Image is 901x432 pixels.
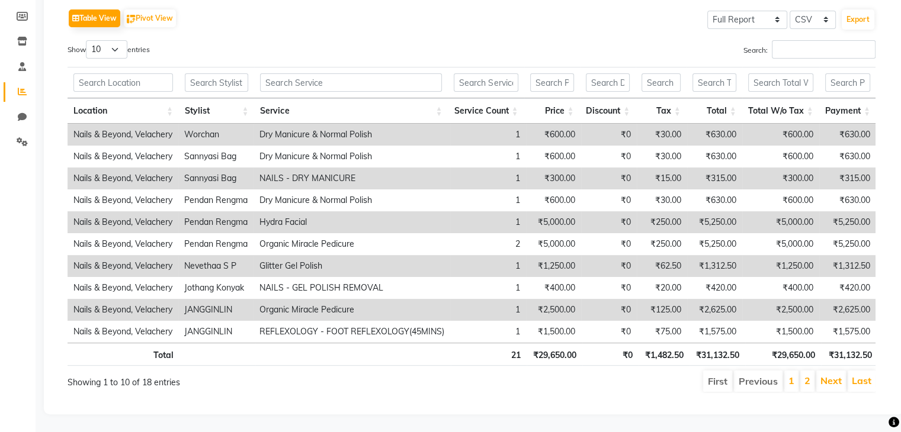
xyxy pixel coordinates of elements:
th: Total W/o Tax: activate to sort column ascending [742,98,819,124]
td: ₹75.00 [637,321,687,343]
th: Total: activate to sort column ascending [687,98,742,124]
th: Location: activate to sort column ascending [68,98,179,124]
td: 1 [450,211,526,233]
input: Search Price [530,73,574,92]
td: Dry Manicure & Normal Polish [254,189,450,211]
button: Pivot View [124,9,176,27]
select: Showentries [86,40,127,59]
th: ₹31,132.50 [821,343,877,366]
td: Organic Miracle Pedicure [254,233,450,255]
td: JANGGINLIN [178,299,254,321]
th: ₹0 [582,343,639,366]
td: ₹0 [581,321,637,343]
td: Nevethaa S P [178,255,254,277]
td: ₹0 [581,124,637,146]
input: Search Location [73,73,173,92]
label: Show entries [68,40,150,59]
td: ₹1,500.00 [742,321,819,343]
td: Nails & Beyond, Velachery [68,321,178,343]
a: Next [820,375,842,386]
a: Last [852,375,871,386]
th: ₹1,482.50 [639,343,690,366]
div: Showing 1 to 10 of 18 entries [68,369,394,389]
td: 1 [450,124,526,146]
td: 1 [450,167,526,189]
th: Service: activate to sort column ascending [254,98,448,124]
td: ₹250.00 [637,233,687,255]
td: ₹30.00 [637,124,687,146]
th: Service Count: activate to sort column ascending [448,98,524,124]
td: ₹1,575.00 [687,321,742,343]
td: ₹2,500.00 [526,299,581,321]
td: ₹1,250.00 [526,255,581,277]
td: Pendan Rengma [178,189,254,211]
td: ₹630.00 [819,124,876,146]
td: ₹630.00 [687,124,742,146]
td: Nails & Beyond, Velachery [68,277,178,299]
td: ₹125.00 [637,299,687,321]
td: ₹5,000.00 [526,233,581,255]
td: REFLEXOLOGY - FOOT REFLEXOLOGY(45MINS) [254,321,450,343]
th: Tax: activate to sort column ascending [636,98,687,124]
td: ₹630.00 [687,146,742,167]
td: Nails & Beyond, Velachery [68,167,178,189]
td: ₹600.00 [742,124,819,146]
td: Organic Miracle Pedicure [254,299,450,321]
td: ₹315.00 [687,167,742,189]
td: Nails & Beyond, Velachery [68,211,178,233]
td: ₹400.00 [742,277,819,299]
td: ₹30.00 [637,146,687,167]
td: ₹0 [581,277,637,299]
th: ₹31,132.50 [690,343,745,366]
td: ₹630.00 [819,146,876,167]
td: ₹600.00 [526,146,581,167]
td: ₹250.00 [637,211,687,233]
td: ₹420.00 [819,277,876,299]
td: ₹0 [581,167,637,189]
td: 2 [450,233,526,255]
th: Payment: activate to sort column ascending [819,98,876,124]
td: ₹600.00 [526,124,581,146]
td: ₹1,500.00 [526,321,581,343]
td: Sannyasi Bag [178,167,254,189]
input: Search Total W/o Tax [748,73,813,92]
td: ₹5,250.00 [819,233,876,255]
td: ₹5,000.00 [742,211,819,233]
td: Dry Manicure & Normal Polish [254,146,450,167]
td: Nails & Beyond, Velachery [68,146,178,167]
th: Price: activate to sort column ascending [524,98,580,124]
img: pivot.png [127,15,136,24]
td: ₹2,625.00 [819,299,876,321]
td: NAILS - DRY MANICURE [254,167,450,189]
td: ₹0 [581,211,637,233]
td: Sannyasi Bag [178,146,254,167]
td: ₹600.00 [526,189,581,211]
td: Pendan Rengma [178,211,254,233]
td: ₹5,250.00 [819,211,876,233]
td: NAILS - GEL POLISH REMOVAL [254,277,450,299]
th: Discount: activate to sort column ascending [580,98,636,124]
td: ₹0 [581,233,637,255]
th: ₹29,650.00 [527,343,582,366]
td: 1 [450,189,526,211]
td: Dry Manicure & Normal Polish [254,124,450,146]
td: ₹600.00 [742,189,819,211]
td: Hydra Facial [254,211,450,233]
th: Stylist: activate to sort column ascending [179,98,254,124]
td: ₹300.00 [526,167,581,189]
td: Glitter Gel Polish [254,255,450,277]
th: 21 [451,343,527,366]
th: Total [68,343,179,366]
td: ₹0 [581,255,637,277]
td: 1 [450,255,526,277]
td: ₹5,000.00 [526,211,581,233]
td: ₹20.00 [637,277,687,299]
td: ₹630.00 [819,189,876,211]
a: 2 [804,375,810,386]
input: Search: [772,40,876,59]
td: ₹5,000.00 [742,233,819,255]
a: 1 [788,375,794,386]
td: ₹630.00 [687,189,742,211]
td: 1 [450,146,526,167]
td: ₹5,250.00 [687,211,742,233]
